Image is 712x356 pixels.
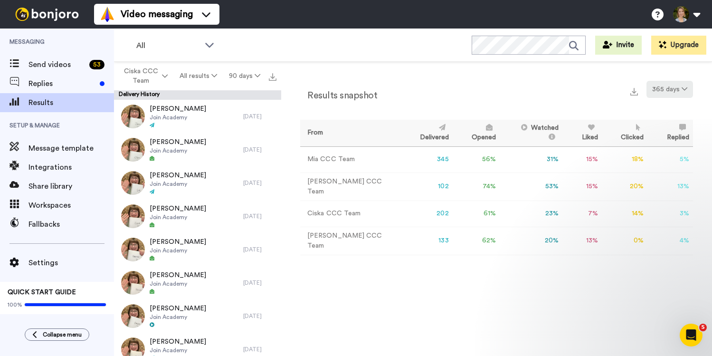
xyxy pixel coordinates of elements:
[243,113,276,120] div: [DATE]
[300,227,400,255] td: [PERSON_NAME] CCC Team
[269,73,276,81] img: export.svg
[646,81,693,98] button: 365 days
[400,201,453,227] td: 202
[121,204,145,228] img: 4b4d0554-0688-459d-86f3-9218d34c782d-thumb.jpg
[150,213,206,221] span: Join Academy
[150,104,206,114] span: [PERSON_NAME]
[150,304,206,313] span: [PERSON_NAME]
[116,63,174,89] button: Ciska CCC Team
[150,270,206,280] span: [PERSON_NAME]
[647,173,693,201] td: 13 %
[266,69,279,83] button: Export all results that match these filters now.
[243,179,276,187] div: [DATE]
[602,227,648,255] td: 0 %
[174,67,223,85] button: All results
[602,146,648,173] td: 18 %
[150,114,206,121] span: Join Academy
[243,212,276,220] div: [DATE]
[114,166,281,200] a: [PERSON_NAME]Join Academy[DATE]
[150,280,206,288] span: Join Academy
[28,200,114,211] span: Workspaces
[150,180,206,188] span: Join Academy
[562,173,602,201] td: 15 %
[400,173,453,201] td: 102
[114,299,281,333] a: [PERSON_NAME]Join Academy[DATE]
[150,147,206,154] span: Join Academy
[100,7,115,22] img: vm-color.svg
[121,171,145,195] img: 250b50ce-49e2-4251-b31b-9cf932bcf420-thumb.jpg
[243,312,276,320] div: [DATE]
[89,60,104,69] div: 53
[651,36,706,55] button: Upgrade
[500,201,562,227] td: 23 %
[647,201,693,227] td: 3 %
[500,173,562,201] td: 53 %
[630,88,638,96] img: export.svg
[150,313,206,321] span: Join Academy
[25,328,89,341] button: Collapse menu
[562,227,602,255] td: 13 %
[453,173,500,201] td: 74 %
[121,105,145,128] img: 77b3b43e-9598-4e94-8cc9-a4e40369e651-thumb.jpg
[8,289,76,296] span: QUICK START GUIDE
[400,146,453,173] td: 345
[243,279,276,287] div: [DATE]
[243,346,276,353] div: [DATE]
[400,120,453,146] th: Delivered
[121,304,145,328] img: fe4f7f97-8cea-4086-a938-4b7088dbebfe-thumb.jpg
[500,227,562,255] td: 20 %
[8,301,22,308] span: 100%
[680,324,703,346] iframe: Intercom live chat
[150,237,206,247] span: [PERSON_NAME]
[114,266,281,299] a: [PERSON_NAME]Join Academy[DATE]
[453,120,500,146] th: Opened
[121,138,145,162] img: 5a2339aa-6a6b-4ede-8305-796f0a3b973b-thumb.jpg
[562,120,602,146] th: Liked
[122,67,160,86] span: Ciska CCC Team
[150,346,206,354] span: Join Academy
[300,120,400,146] th: From
[114,200,281,233] a: [PERSON_NAME]Join Academy[DATE]
[121,271,145,295] img: fd70b529-994d-4116-a879-757d9e3f01aa-thumb.jpg
[114,233,281,266] a: [PERSON_NAME]Join Academy[DATE]
[114,100,281,133] a: [PERSON_NAME]Join Academy[DATE]
[400,227,453,255] td: 133
[453,146,500,173] td: 56 %
[647,120,693,146] th: Replied
[150,137,206,147] span: [PERSON_NAME]
[121,8,193,21] span: Video messaging
[602,201,648,227] td: 14 %
[300,173,400,201] td: [PERSON_NAME] CCC Team
[500,146,562,173] td: 31 %
[43,331,82,338] span: Collapse menu
[602,173,648,201] td: 20 %
[28,59,85,70] span: Send videos
[114,133,281,166] a: [PERSON_NAME]Join Academy[DATE]
[150,337,206,346] span: [PERSON_NAME]
[150,247,206,254] span: Join Academy
[114,90,281,100] div: Delivery History
[647,146,693,173] td: 5 %
[28,162,114,173] span: Integrations
[28,97,114,108] span: Results
[28,257,114,269] span: Settings
[522,264,712,330] iframe: Intercom notifications message
[300,146,400,173] td: Mia CCC Team
[121,238,145,261] img: 75af47cc-b7aa-4c83-8b00-3297dc46eb56-thumb.jpg
[28,143,114,154] span: Message template
[243,146,276,154] div: [DATE]
[647,227,693,255] td: 4 %
[300,90,377,101] h2: Results snapshot
[300,201,400,227] td: Ciska CCC Team
[562,146,602,173] td: 15 %
[453,201,500,227] td: 61 %
[150,171,206,180] span: [PERSON_NAME]
[223,67,266,85] button: 90 days
[595,36,642,55] button: Invite
[627,84,641,98] button: Export a summary of each team member’s results that match this filter now.
[243,246,276,253] div: [DATE]
[28,181,114,192] span: Share library
[602,120,648,146] th: Clicked
[562,201,602,227] td: 7 %
[136,40,200,51] span: All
